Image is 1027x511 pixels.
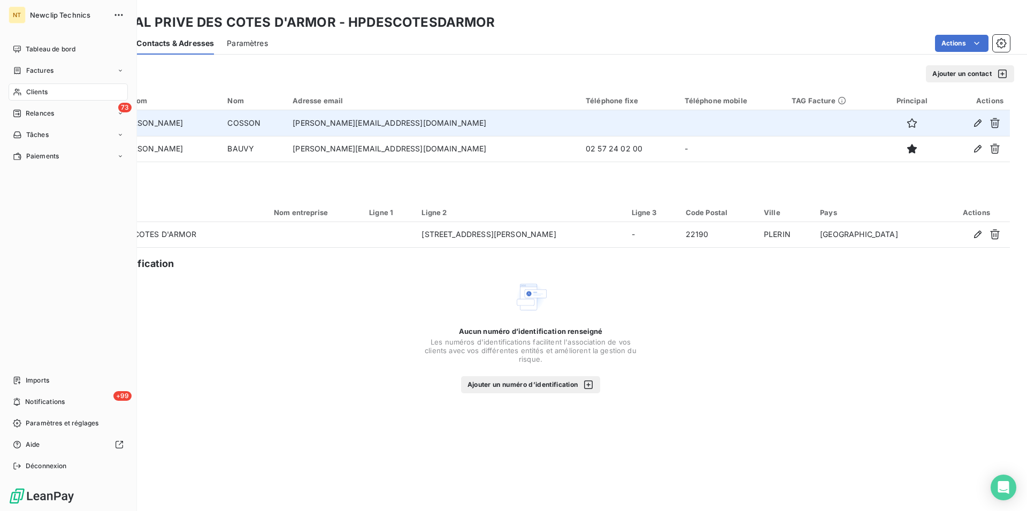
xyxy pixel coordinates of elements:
div: Téléphone fixe [586,96,672,105]
td: 02 57 24 02 00 [579,136,678,162]
img: Logo LeanPay [9,487,75,505]
div: Actions [949,208,1003,217]
span: Notifications [25,397,65,407]
td: [PERSON_NAME][EMAIL_ADDRESS][DOMAIN_NAME] [286,136,579,162]
a: Paiements [9,148,128,165]
div: Adresse email [293,96,573,105]
div: Open Intercom Messenger [991,475,1016,500]
td: [PERSON_NAME] [114,136,221,162]
td: [PERSON_NAME] [114,110,221,136]
span: Clients [26,87,48,97]
td: - [678,136,786,162]
div: Nom [227,96,280,105]
a: Tâches [9,126,128,143]
span: Factures [26,66,53,75]
a: 73Relances [9,105,128,122]
a: Tableau de bord [9,41,128,58]
td: 22190 [679,222,757,248]
div: Ligne 2 [421,208,618,217]
div: Pays [820,208,936,217]
div: Destinataire [58,208,261,217]
td: - [625,222,679,248]
td: BAUVY [221,136,286,162]
a: Imports [9,372,128,389]
a: Clients [9,83,128,101]
span: +99 [113,391,132,401]
span: Paiements [26,151,59,161]
span: Tâches [26,130,49,140]
div: TAG Facture [792,96,874,105]
span: Les numéros d'identifications facilitent l'association de vos clients avec vos différentes entité... [424,338,638,363]
h3: HOPITAL PRIVE DES COTES D'ARMOR - HPDESCOTESDARMOR [94,13,495,32]
div: Ligne 3 [632,208,673,217]
span: Imports [26,376,49,385]
span: Paramètres et réglages [26,418,98,428]
a: Factures [9,62,128,79]
span: Newclip Technics [30,11,107,19]
div: Ville [764,208,807,217]
span: 73 [118,103,132,112]
div: Prénom [121,96,215,105]
a: Paramètres et réglages [9,415,128,432]
span: Déconnexion [26,461,67,471]
td: [STREET_ADDRESS][PERSON_NAME] [415,222,625,248]
span: Aide [26,440,40,449]
span: Relances [26,109,54,118]
div: Code Postal [686,208,751,217]
button: Actions [935,35,988,52]
div: Téléphone mobile [685,96,779,105]
span: Paramètres [227,38,268,49]
span: Tableau de bord [26,44,75,54]
td: PLERIN [757,222,814,248]
td: [GEOGRAPHIC_DATA] [814,222,942,248]
button: Ajouter un contact [926,65,1014,82]
span: Aucun numéro d’identification renseigné [459,327,603,335]
div: Nom entreprise [274,208,356,217]
td: HOPITAL PRIVE DES COTES D'ARMOR [51,222,267,248]
a: Aide [9,436,128,453]
td: [PERSON_NAME][EMAIL_ADDRESS][DOMAIN_NAME] [286,110,579,136]
span: Contacts & Adresses [136,38,214,49]
td: COSSON [221,110,286,136]
div: Ligne 1 [369,208,409,217]
div: Actions [949,96,1003,105]
div: Principal [887,96,937,105]
img: Empty state [513,280,548,314]
button: Ajouter un numéro d’identification [461,376,601,393]
div: NT [9,6,26,24]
